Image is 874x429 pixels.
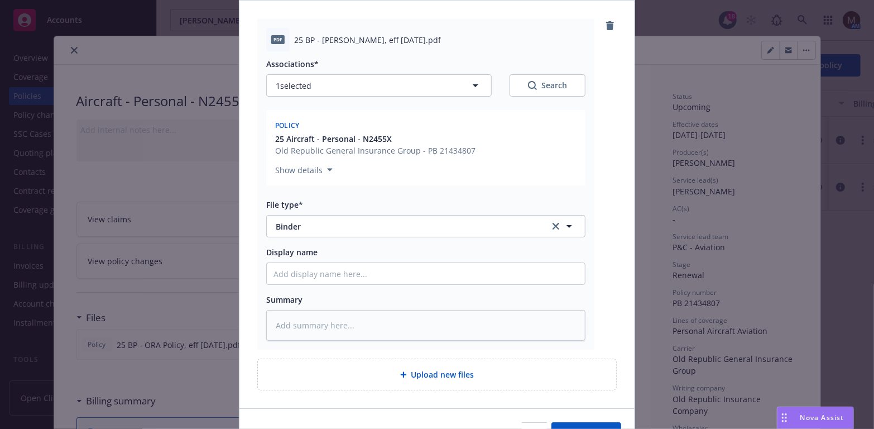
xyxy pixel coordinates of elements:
div: Upload new files [257,359,617,390]
button: Nova Assist [777,407,854,429]
span: Nova Assist [800,413,844,422]
div: Drag to move [777,407,791,428]
span: Upload new files [411,369,474,380]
